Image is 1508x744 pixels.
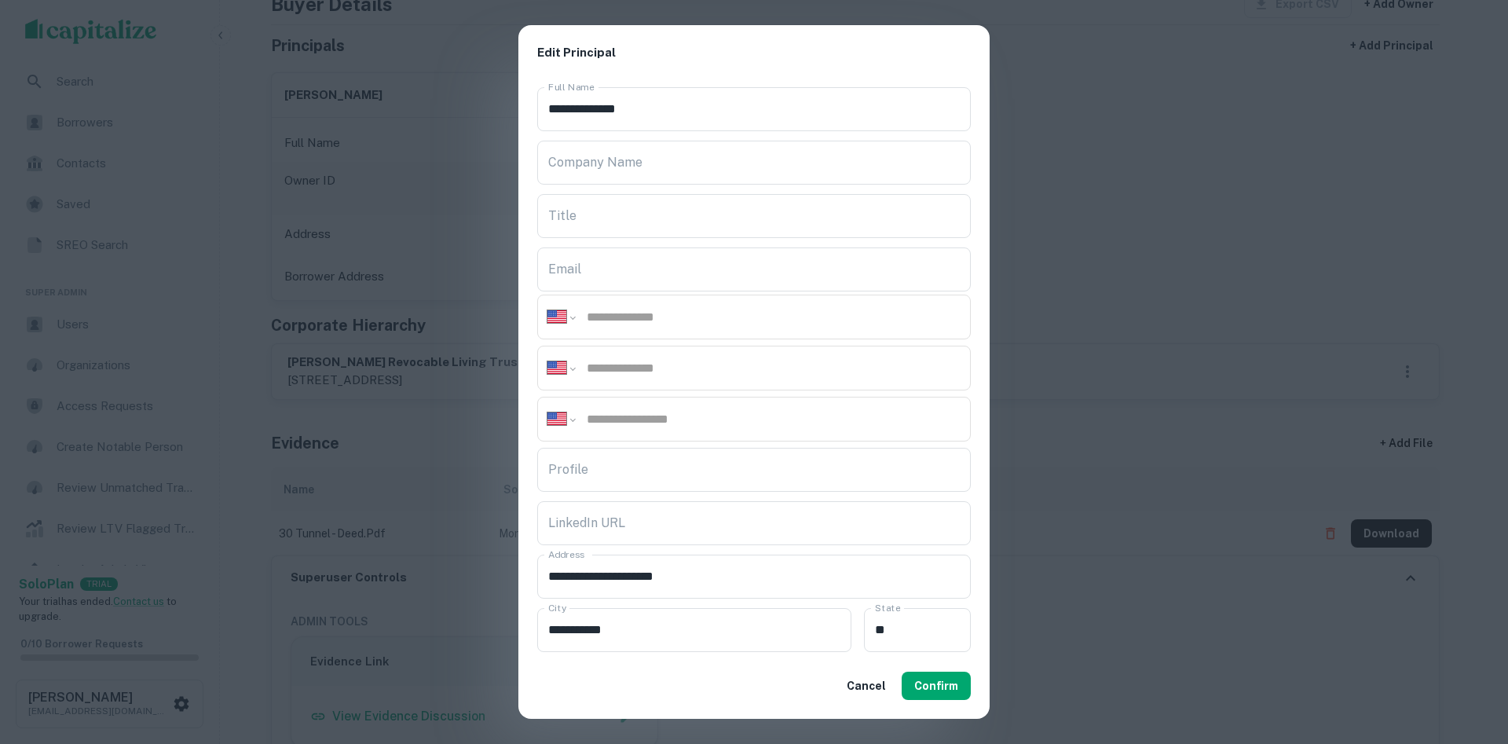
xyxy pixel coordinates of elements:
button: Confirm [902,672,971,700]
button: Cancel [840,672,892,700]
label: City [548,601,566,614]
h2: Edit Principal [518,25,990,81]
label: State [875,601,900,614]
iframe: Chat Widget [1429,618,1508,694]
label: Full Name [548,80,595,93]
label: Address [548,548,584,561]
